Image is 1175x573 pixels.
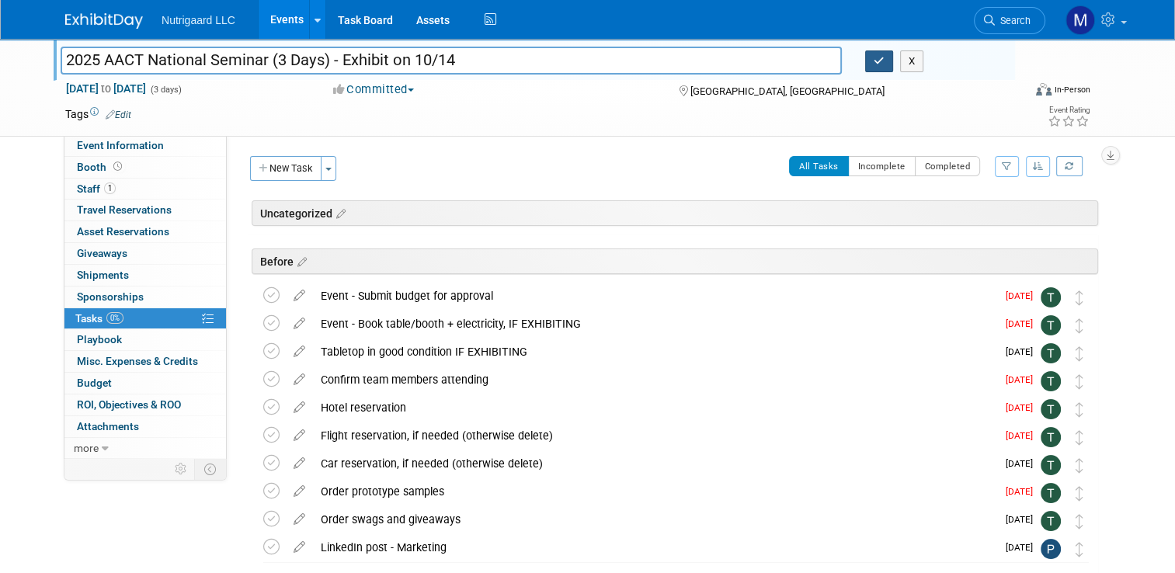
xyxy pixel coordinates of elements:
a: Travel Reservations [64,200,226,221]
i: Move task [1076,346,1083,361]
a: Booth [64,157,226,178]
i: Move task [1076,542,1083,557]
button: All Tasks [789,156,849,176]
span: Search [995,15,1031,26]
span: Event Information [77,139,164,151]
div: LinkedIn post - Marketing [313,534,996,561]
a: edit [286,345,313,359]
span: [DATE] [1006,402,1041,413]
button: Completed [915,156,981,176]
a: Staff1 [64,179,226,200]
div: In-Person [1054,84,1090,95]
span: [DATE] [1006,486,1041,497]
div: Event Format [939,81,1090,104]
i: Move task [1076,514,1083,529]
img: Philipp Kukemueller [1041,539,1061,559]
img: Tony DePrado [1041,427,1061,447]
div: Flight reservation, if needed (otherwise delete) [313,422,996,449]
span: Tasks [75,312,123,325]
img: Tony DePrado [1041,455,1061,475]
div: Event - Book table/booth + electricity, IF EXHIBITING [313,311,996,337]
span: Booth not reserved yet [110,161,125,172]
span: Giveaways [77,247,127,259]
img: Format-Inperson.png [1036,83,1052,95]
a: edit [286,401,313,415]
a: edit [286,484,313,498]
a: ROI, Objectives & ROO [64,394,226,415]
a: edit [286,373,313,387]
i: Move task [1076,458,1083,473]
span: Asset Reservations [77,225,169,238]
a: Event Information [64,135,226,156]
i: Move task [1076,486,1083,501]
i: Move task [1076,374,1083,389]
a: edit [286,540,313,554]
div: Event - Submit budget for approval [313,283,996,309]
a: Misc. Expenses & Credits [64,351,226,372]
img: Tony DePrado [1041,511,1061,531]
img: Tony DePrado [1041,287,1061,307]
span: Staff [77,182,116,195]
span: Nutrigaard LLC [162,14,235,26]
a: Shipments [64,265,226,286]
i: Move task [1076,290,1083,305]
a: Asset Reservations [64,221,226,242]
button: Committed [328,82,420,98]
span: [DATE] [1006,346,1041,357]
span: [DATE] [1006,290,1041,301]
a: Refresh [1056,156,1083,176]
td: Toggle Event Tabs [195,459,227,479]
a: Attachments [64,416,226,437]
span: (3 days) [149,85,182,95]
span: Travel Reservations [77,203,172,216]
button: New Task [250,156,322,181]
i: Move task [1076,430,1083,445]
span: [DATE] [1006,430,1041,441]
img: Tony DePrado [1041,315,1061,335]
div: Tabletop in good condition IF EXHIBITING [313,339,996,365]
span: [DATE] [1006,374,1041,385]
span: Playbook [77,333,122,346]
span: Booth [77,161,125,173]
a: edit [286,429,313,443]
img: Tony DePrado [1041,343,1061,363]
div: Event Rating [1048,106,1090,114]
a: Search [974,7,1045,34]
div: Order prototype samples [313,478,996,505]
span: [DATE] [1006,542,1041,553]
span: Sponsorships [77,290,144,303]
div: Car reservation, if needed (otherwise delete) [313,450,996,477]
a: Playbook [64,329,226,350]
button: X [900,50,924,72]
img: Tony DePrado [1041,371,1061,391]
a: edit [286,317,313,331]
span: Shipments [77,269,129,281]
a: Giveaways [64,243,226,264]
a: Edit [106,109,131,120]
a: Tasks0% [64,308,226,329]
i: Move task [1076,402,1083,417]
span: [DATE] [1006,318,1041,329]
a: edit [286,512,313,526]
img: Tony DePrado [1041,483,1061,503]
span: to [99,82,113,95]
span: Budget [77,377,112,389]
div: Uncategorized [252,200,1098,226]
a: Sponsorships [64,286,226,307]
td: Tags [65,106,131,122]
div: Order swags and giveaways [313,506,996,533]
img: Tony DePrado [1041,399,1061,419]
span: Misc. Expenses & Credits [77,355,198,367]
img: ExhibitDay [65,13,143,29]
span: [DATE] [1006,458,1041,469]
a: edit [286,457,313,471]
span: [DATE] [1006,514,1041,525]
span: [GEOGRAPHIC_DATA], [GEOGRAPHIC_DATA] [690,85,885,97]
span: 0% [106,312,123,324]
a: Edit sections [332,205,346,221]
span: ROI, Objectives & ROO [77,398,181,411]
div: Before [252,248,1098,274]
td: Personalize Event Tab Strip [168,459,195,479]
a: Edit sections [294,253,307,269]
img: Mathias Ruperti [1065,5,1095,35]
